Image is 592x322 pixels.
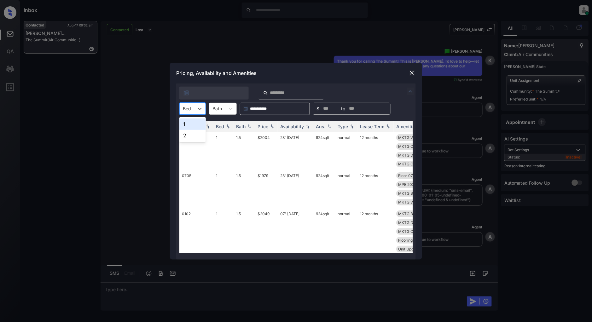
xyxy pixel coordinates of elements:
div: Amenities [396,124,417,129]
span: MKTG Dining Are... [398,153,432,158]
span: MKTG Ceiling Fa... [398,229,431,234]
span: MKTG Closet Wal... [398,162,432,166]
img: sorting [205,124,211,129]
div: 2 [179,130,206,141]
div: Type [338,124,348,129]
td: 07' [DATE] [278,208,313,255]
td: 23' [DATE] [278,170,313,208]
td: $2049 [255,208,278,255]
span: $ [316,105,319,112]
span: Flooring Wood 1... [398,238,429,243]
span: Unit Upgrade 1-... [398,247,429,251]
img: sorting [269,124,275,129]
td: 23' [DATE] [278,132,313,170]
td: 0705 [179,170,213,208]
div: Price [258,124,268,129]
img: icon-zuma [407,88,414,95]
td: 12 months [357,208,394,255]
img: close [409,70,415,76]
div: Pricing, Availability and Amenities [170,63,422,83]
td: $1979 [255,170,278,208]
span: MKTG Windows Fl... [398,135,434,140]
td: 924 sqft [313,170,335,208]
td: 1.5 [234,170,255,208]
span: MKTG Balcony [398,191,425,196]
span: MPE 2025 SmartR... [398,182,434,187]
div: Bed [216,124,224,129]
span: MKTG Dining Are... [398,220,432,225]
span: to [341,105,345,112]
td: 924 sqft [313,132,335,170]
img: sorting [305,124,311,129]
span: MKTG Ceiling Fa... [398,144,431,149]
td: 1.5 [234,132,255,170]
td: 1 [213,208,234,255]
span: MKTG Windows Fl... [398,200,434,204]
div: Availability [280,124,304,129]
img: sorting [246,124,252,129]
td: 924 sqft [313,208,335,255]
div: 1 [179,118,206,130]
td: normal [335,132,357,170]
td: $2004 [255,132,278,170]
td: normal [335,170,357,208]
img: sorting [349,124,355,129]
td: 1.5 [234,208,255,255]
td: 0102 [179,208,213,255]
td: 1 [213,132,234,170]
img: icon-zuma [183,90,189,96]
img: sorting [326,124,333,129]
td: 0109 [179,132,213,170]
td: 12 months [357,170,394,208]
img: sorting [385,124,391,129]
div: Lease Term [360,124,384,129]
span: MKTG Balcony [398,211,425,216]
td: 1 [213,170,234,208]
td: 12 months [357,132,394,170]
div: Bath [236,124,246,129]
span: Floor 07 [398,173,413,178]
div: Area [316,124,326,129]
img: sorting [225,124,231,129]
img: icon-zuma [263,90,268,96]
td: normal [335,208,357,255]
